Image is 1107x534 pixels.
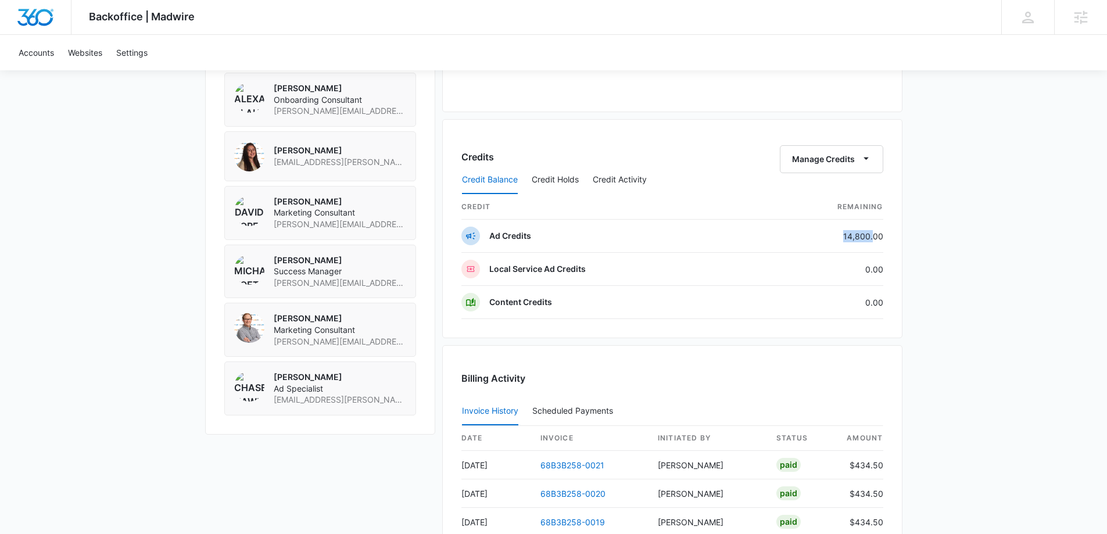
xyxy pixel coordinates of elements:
p: [PERSON_NAME] [274,196,406,207]
th: Initiated By [649,426,767,451]
button: Credit Activity [593,166,647,194]
a: Settings [109,35,155,70]
span: [PERSON_NAME][EMAIL_ADDRESS][PERSON_NAME][DOMAIN_NAME] [274,336,406,347]
span: [PERSON_NAME][EMAIL_ADDRESS][PERSON_NAME][DOMAIN_NAME] [274,218,406,230]
th: Remaining [760,195,883,220]
p: [PERSON_NAME] [274,255,406,266]
div: Paid [776,515,801,529]
button: Credit Balance [462,166,518,194]
p: [PERSON_NAME] [274,313,406,324]
div: Scheduled Payments [532,407,618,415]
img: David Korecki [234,196,264,226]
a: 68B3B258-0019 [540,517,605,527]
a: Accounts [12,35,61,70]
p: Local Service Ad Credits [489,263,586,275]
span: Onboarding Consultant [274,94,406,106]
p: Ad Credits [489,230,531,242]
span: [PERSON_NAME][EMAIL_ADDRESS][PERSON_NAME][DOMAIN_NAME] [274,105,406,117]
h3: Credits [461,150,494,164]
button: Manage Credits [780,145,883,173]
th: credit [461,195,760,220]
span: Marketing Consultant [274,324,406,336]
td: [PERSON_NAME] [649,479,767,508]
span: Marketing Consultant [274,207,406,218]
th: amount [837,426,883,451]
img: Chase Hawkinson [234,371,264,402]
td: 0.00 [760,286,883,319]
th: invoice [531,426,649,451]
button: Invoice History [462,397,518,425]
img: Alexander Blaho [234,83,264,113]
button: Credit Holds [532,166,579,194]
span: Backoffice | Madwire [89,10,195,23]
p: [PERSON_NAME] [274,145,406,156]
img: Michael Koethe [234,255,264,285]
th: status [767,426,837,451]
div: Paid [776,458,801,472]
span: [PERSON_NAME][EMAIL_ADDRESS][PERSON_NAME][DOMAIN_NAME] [274,277,406,289]
p: [PERSON_NAME] [274,83,406,94]
span: [EMAIL_ADDRESS][PERSON_NAME][DOMAIN_NAME] [274,394,406,406]
td: [DATE] [461,451,531,479]
p: Content Credits [489,296,552,308]
div: Paid [776,486,801,500]
img: Audriana Talamantes [234,141,264,171]
a: Websites [61,35,109,70]
td: [DATE] [461,479,531,508]
a: 68B3B258-0020 [540,489,606,499]
p: [PERSON_NAME] [274,371,406,383]
td: 14,800.00 [760,220,883,253]
td: $434.50 [837,479,883,508]
span: [EMAIL_ADDRESS][PERSON_NAME][DOMAIN_NAME] [274,156,406,168]
td: $434.50 [837,451,883,479]
td: 0.00 [760,253,883,286]
a: 68B3B258-0021 [540,460,604,470]
td: [PERSON_NAME] [649,451,767,479]
span: Ad Specialist [274,383,406,395]
h3: Billing Activity [461,371,883,385]
img: James Neuhalfen [234,313,264,343]
span: Success Manager [274,266,406,277]
th: date [461,426,531,451]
